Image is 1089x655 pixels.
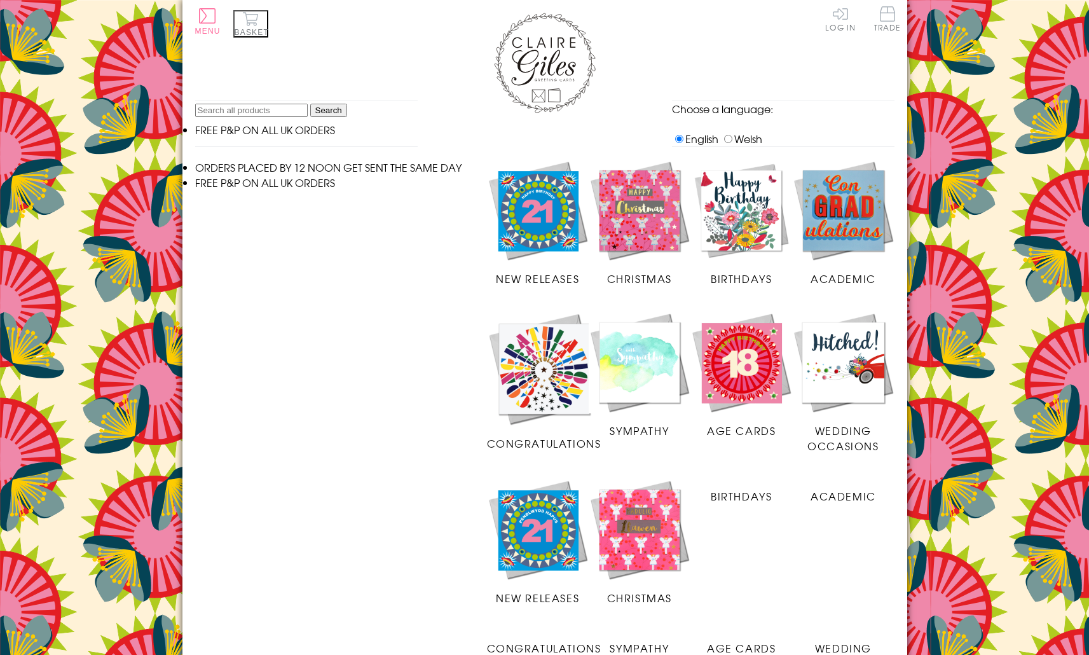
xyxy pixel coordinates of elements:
[496,590,579,605] span: New Releases
[807,423,879,453] span: Wedding Occasions
[607,590,672,605] span: Christmas
[811,488,876,504] span: Academic
[487,312,601,451] a: Congratulations
[792,479,894,504] a: Academic
[690,312,792,438] a: Age Cards
[195,175,335,190] span: FREE P&P ON ALL UK ORDERS
[310,104,347,117] input: Search
[707,423,776,438] span: Age Cards
[721,131,762,146] label: Welsh
[610,423,669,438] span: Sympathy
[792,160,894,286] a: Academic
[672,131,718,146] label: English
[195,27,221,36] span: Menu
[792,312,894,453] a: Wedding Occasions
[487,436,601,451] span: Congratulations
[874,6,901,31] span: Trade
[724,135,732,143] input: Welsh
[589,312,690,438] a: Sympathy
[589,160,690,286] a: Christmas
[487,160,589,286] a: New Releases
[874,6,901,34] a: Trade
[195,104,308,117] input: Search all products
[675,135,683,143] input: English
[825,6,856,31] a: Log In
[711,488,772,504] span: Birthdays
[487,479,589,605] a: New Releases
[195,160,462,175] span: ORDERS PLACED BY 12 NOON GET SENT THE SAME DAY
[496,271,579,286] span: New Releases
[607,271,672,286] span: Christmas
[811,271,876,286] span: Academic
[195,8,221,36] button: Menu
[589,479,690,605] a: Christmas
[690,479,792,504] a: Birthdays
[672,101,894,116] p: Choose a language:
[690,160,792,286] a: Birthdays
[233,10,268,38] button: Basket
[711,271,772,286] span: Birthdays
[494,13,596,113] img: Claire Giles Greetings Cards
